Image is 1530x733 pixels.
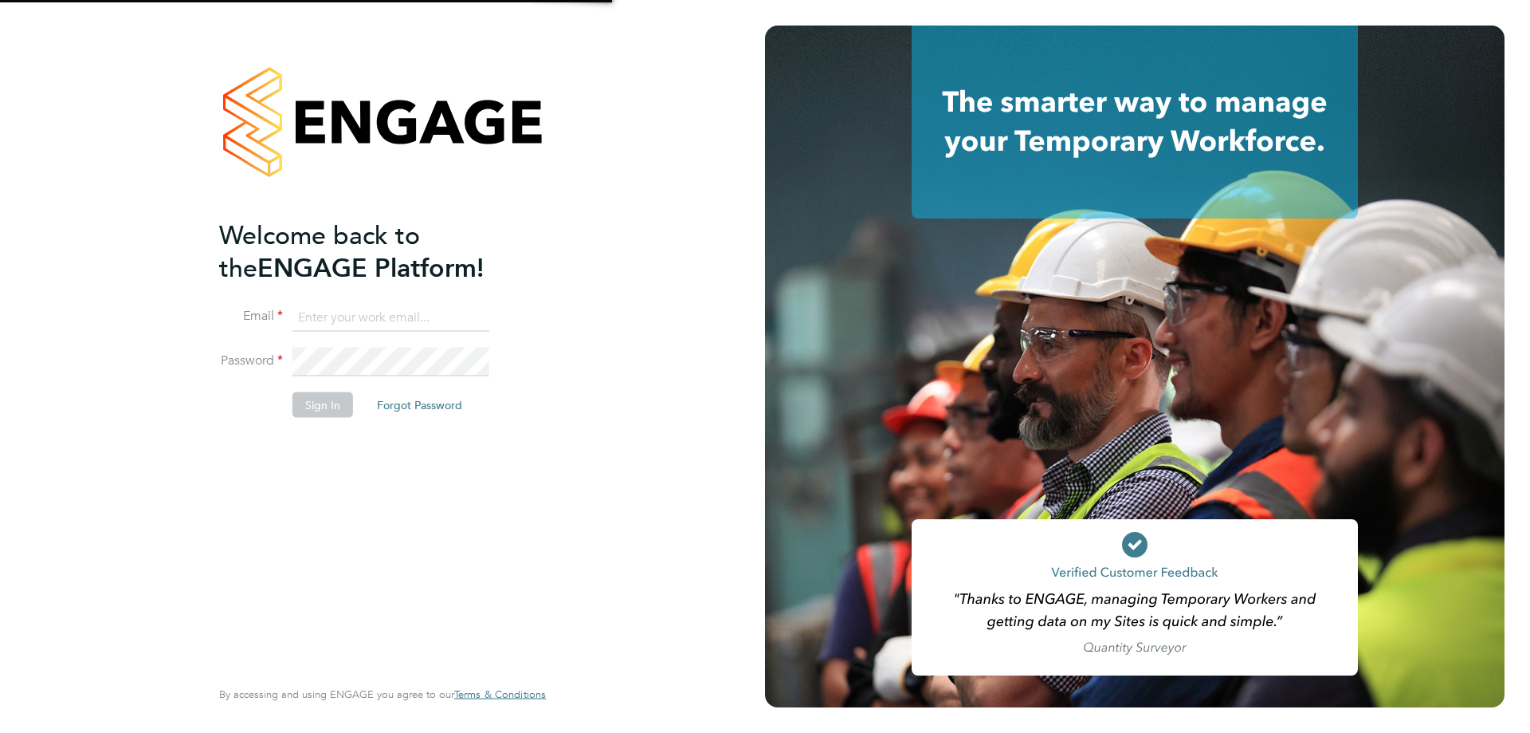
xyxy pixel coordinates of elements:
span: Terms & Conditions [454,688,546,701]
label: Password [219,353,283,369]
a: Terms & Conditions [454,688,546,701]
h2: ENGAGE Platform! [219,219,530,284]
button: Sign In [292,392,353,418]
span: Welcome back to the [219,219,420,283]
button: Forgot Password [364,392,475,418]
label: Email [219,308,283,325]
span: By accessing and using ENGAGE you agree to our [219,688,546,701]
input: Enter your work email... [292,303,489,332]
